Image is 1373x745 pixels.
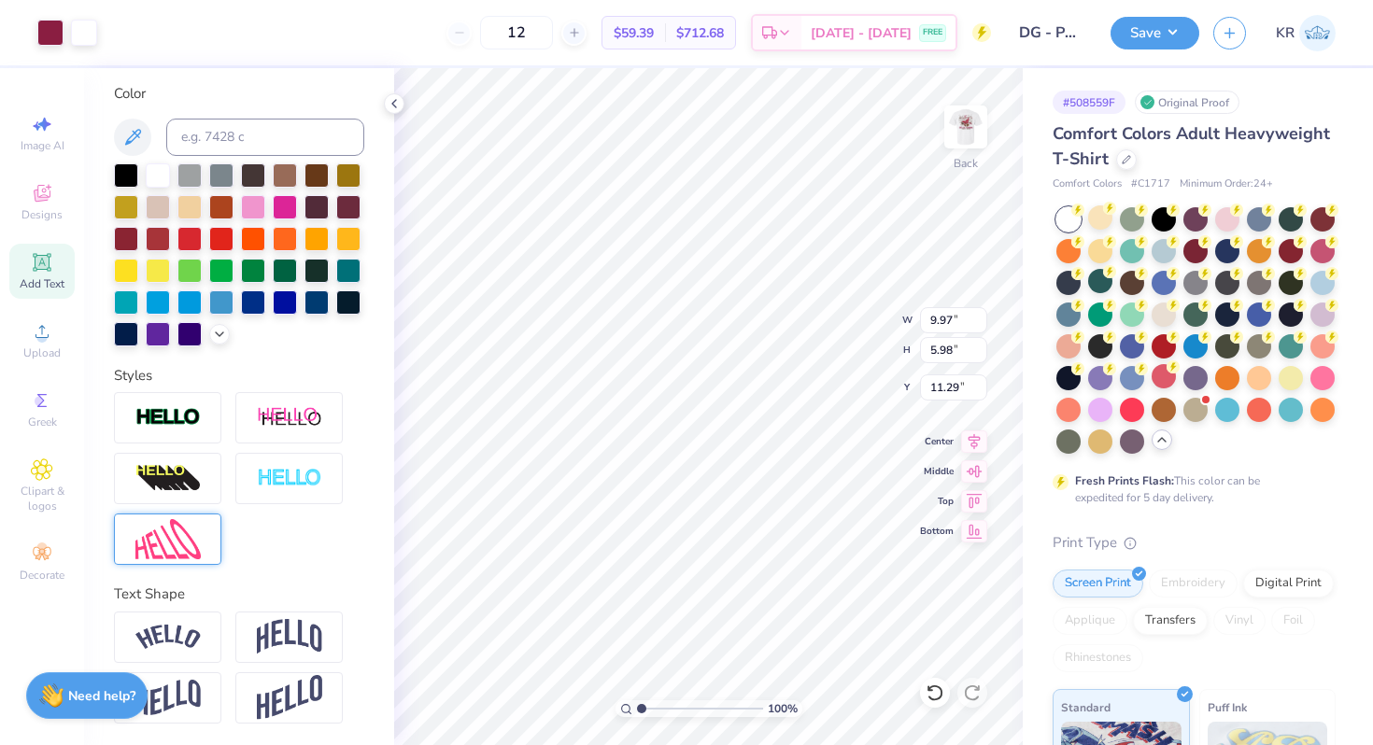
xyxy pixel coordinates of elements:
[1053,91,1125,114] div: # 508559F
[135,519,201,559] img: Free Distort
[1053,569,1143,597] div: Screen Print
[28,415,57,429] span: Greek
[920,525,954,538] span: Bottom
[257,675,322,721] img: Rise
[135,680,201,716] img: Flag
[1053,122,1330,170] span: Comfort Colors Adult Heavyweight T-Shirt
[1180,176,1273,192] span: Minimum Order: 24 +
[811,23,912,43] span: [DATE] - [DATE]
[920,465,954,478] span: Middle
[114,583,364,605] div: Text Shape
[1135,91,1239,114] div: Original Proof
[614,23,654,43] span: $59.39
[480,16,553,49] input: – –
[1243,569,1334,597] div: Digital Print
[1213,607,1266,635] div: Vinyl
[1208,697,1247,717] span: Puff Ink
[20,568,64,583] span: Decorate
[135,625,201,650] img: Arc
[1075,472,1305,506] div: This color can be expedited for 5 day delivery.
[947,108,984,146] img: Back
[135,407,201,429] img: Stroke
[1061,697,1111,717] span: Standard
[257,406,322,429] img: Shadow
[676,23,724,43] span: $712.68
[1133,607,1208,635] div: Transfers
[114,365,364,387] div: Styles
[257,619,322,654] img: Arch
[1053,532,1336,554] div: Print Type
[1075,473,1174,488] strong: Fresh Prints Flash:
[1276,15,1336,51] a: KR
[1299,15,1336,51] img: Kaylee Rivera
[166,119,364,156] input: e.g. 7428 c
[1111,17,1199,49] button: Save
[920,495,954,508] span: Top
[21,138,64,153] span: Image AI
[1271,607,1315,635] div: Foil
[135,464,201,494] img: 3d Illusion
[68,687,135,705] strong: Need help?
[1053,644,1143,672] div: Rhinestones
[923,26,942,39] span: FREE
[1005,14,1097,51] input: Untitled Design
[23,345,61,360] span: Upload
[257,468,322,489] img: Negative Space
[768,700,798,717] span: 100 %
[1053,176,1122,192] span: Comfort Colors
[920,435,954,448] span: Center
[21,207,63,222] span: Designs
[1276,22,1295,44] span: KR
[954,155,978,172] div: Back
[20,276,64,291] span: Add Text
[1053,607,1127,635] div: Applique
[9,484,75,513] span: Clipart & logos
[1149,569,1238,597] div: Embroidery
[114,83,364,105] div: Color
[1131,176,1170,192] span: # C1717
